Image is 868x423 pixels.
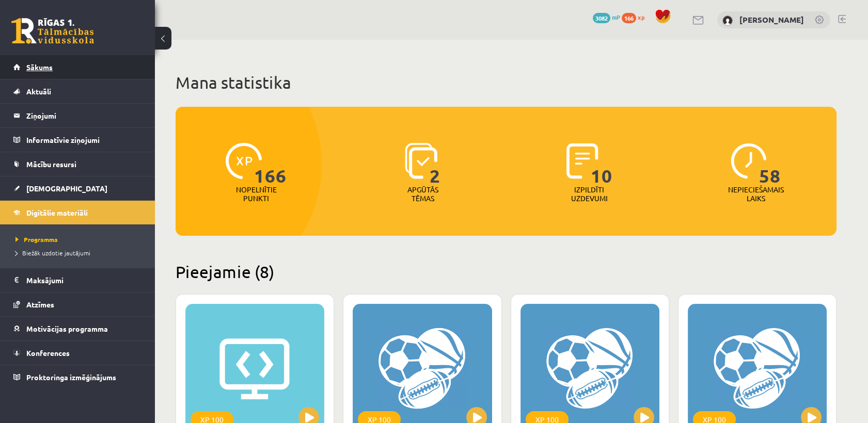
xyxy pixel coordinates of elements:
a: Maksājumi [13,268,142,292]
span: 2 [430,143,440,185]
a: [PERSON_NAME] [739,14,804,25]
span: xp [638,13,644,21]
a: Biežāk uzdotie jautājumi [15,248,145,257]
legend: Ziņojumi [26,104,142,127]
p: Izpildīti uzdevumi [569,185,609,203]
span: Programma [15,235,58,243]
span: Konferences [26,348,70,357]
a: Programma [15,235,145,244]
img: icon-learned-topics-4a711ccc23c960034f471b6e78daf4a3bad4a20eaf4de84257b87e66633f6470.svg [405,143,437,179]
a: Motivācijas programma [13,317,142,340]
img: Ieva Bringina [722,15,733,26]
a: Informatīvie ziņojumi [13,128,142,152]
span: [DEMOGRAPHIC_DATA] [26,184,107,193]
span: Sākums [26,62,53,72]
a: Proktoringa izmēģinājums [13,365,142,389]
a: Digitālie materiāli [13,201,142,224]
span: Digitālie materiāli [26,208,88,217]
p: Apgūtās tēmas [403,185,443,203]
h2: Pieejamie (8) [176,262,837,282]
p: Nepieciešamais laiks [728,185,784,203]
a: Aktuāli [13,79,142,103]
a: Mācību resursi [13,152,142,176]
span: Proktoringa izmēģinājums [26,372,116,382]
a: 3082 mP [593,13,620,21]
span: Biežāk uzdotie jautājumi [15,249,90,257]
span: Mācību resursi [26,159,76,169]
img: icon-completed-tasks-ad58ae20a441b2904462921112bc710f1caf180af7a3daa7317a5a94f2d26646.svg [566,143,598,179]
span: 10 [591,143,612,185]
h1: Mana statistika [176,72,837,93]
img: icon-clock-7be60019b62300814b6bd22b8e044499b485619524d84068768e800edab66f18.svg [731,143,767,179]
a: 166 xp [622,13,650,21]
span: mP [612,13,620,21]
a: Konferences [13,341,142,365]
legend: Informatīvie ziņojumi [26,128,142,152]
img: icon-xp-0682a9bc20223a9ccc6f5883a126b849a74cddfe5390d2b41b4391c66f2066e7.svg [226,143,262,179]
p: Nopelnītie punkti [236,185,277,203]
span: 58 [759,143,781,185]
span: Motivācijas programma [26,324,108,333]
span: Atzīmes [26,300,54,309]
a: Sākums [13,55,142,79]
legend: Maksājumi [26,268,142,292]
span: 3082 [593,13,610,23]
span: Aktuāli [26,87,51,96]
a: [DEMOGRAPHIC_DATA] [13,176,142,200]
span: 166 [622,13,636,23]
span: 166 [254,143,287,185]
a: Rīgas 1. Tālmācības vidusskola [11,18,94,44]
a: Ziņojumi [13,104,142,127]
a: Atzīmes [13,292,142,316]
